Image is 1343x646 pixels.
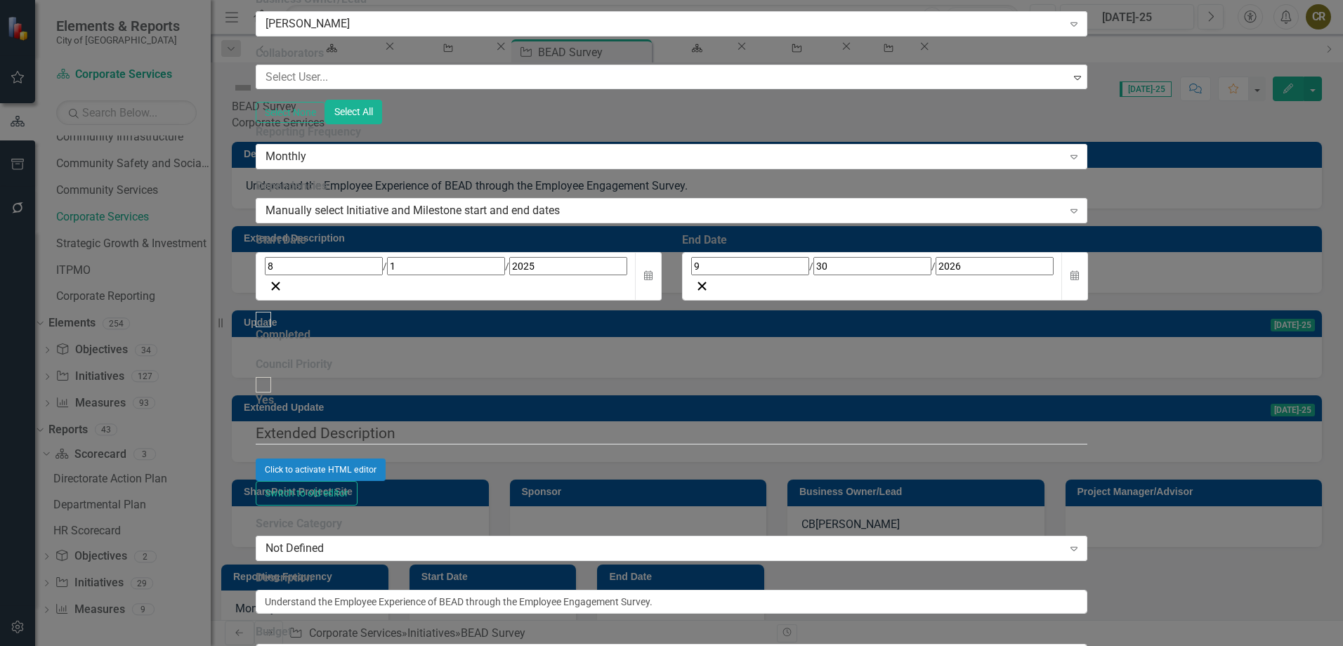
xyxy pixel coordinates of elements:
label: Dependencies [256,178,1088,195]
label: Service Category [256,516,1088,532]
label: Reporting Frequency [256,124,1088,140]
button: Switch to old editor [256,481,358,506]
button: Select None [256,102,325,124]
span: / [383,261,387,272]
div: [PERSON_NAME] [266,15,1063,32]
label: Collaborators [256,46,1088,62]
label: Description [256,570,1088,586]
div: Completed [256,327,310,343]
div: End Date [682,232,1087,249]
div: Yes [256,393,274,409]
span: / [809,261,813,272]
div: Not Defined [266,541,1063,557]
legend: Extended Description [256,423,1088,444]
label: Council Priority [256,357,1088,373]
div: Manually select Initiative and Milestone start and end dates [266,203,1063,219]
span: / [931,261,936,272]
label: Budget [256,624,1088,640]
button: Click to activate HTML editor [256,459,386,481]
button: Select All [325,100,382,124]
div: Start Date [256,232,661,249]
span: / [505,261,509,272]
div: Monthly [266,149,1063,165]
